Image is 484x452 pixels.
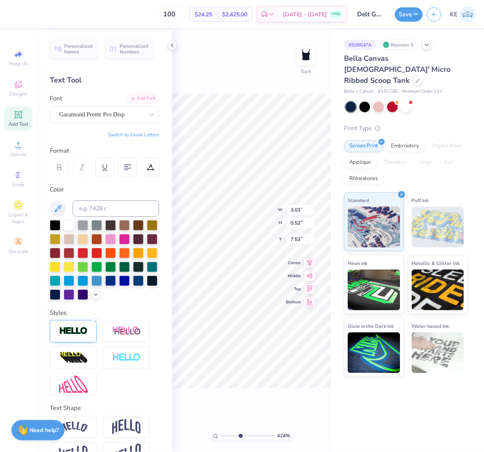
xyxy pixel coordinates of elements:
strong: Need help? [30,427,59,434]
span: Clipart & logos [4,212,33,225]
div: Revision 5 [381,40,418,50]
span: Water based Ink [412,322,449,330]
div: # 508647A [344,40,377,50]
div: Digital Print [427,140,467,152]
span: Designs [9,91,27,97]
span: Personalized Numbers [120,43,149,55]
span: Bottom [286,299,301,305]
span: Bella + Canvas [344,88,374,95]
div: Text Tool [50,75,159,86]
div: Embroidery [386,140,425,152]
div: Print Type [344,124,468,133]
img: Kent Everic Delos Santos [460,7,476,22]
span: Bella Canvas [DEMOGRAPHIC_DATA]' Micro Ribbed Scoop Tank [344,53,451,85]
div: Add Font [127,94,159,103]
img: 3d Illusion [59,352,88,365]
img: Glow in the Dark Ink [348,332,400,373]
a: KE [450,7,476,22]
div: Transfers [379,156,412,169]
span: KE [450,10,458,19]
img: Puff Ink [412,207,464,247]
div: Rhinestones [344,173,384,185]
span: $24.25 [195,10,212,19]
div: Styles [50,308,159,318]
span: [DATE] - [DATE] [283,10,327,19]
span: Personalized Names [64,43,93,55]
span: FREE [332,11,340,17]
span: Standard [348,196,369,205]
img: Standard [348,207,400,247]
div: Back [301,68,311,75]
img: Back [298,47,314,64]
span: Neon Ink [348,259,368,267]
img: Metallic & Glitter Ink [412,269,464,310]
div: Applique [344,156,377,169]
input: e.g. 7428 c [73,200,159,217]
span: Upload [10,151,27,158]
button: Switch to Greek Letters [108,131,159,138]
span: Top [286,286,301,292]
img: Shadow [112,326,141,336]
button: Save [395,7,423,22]
div: Screen Print [344,140,384,152]
span: 424 % [278,432,291,440]
img: Stroke [59,327,88,336]
label: Font [50,94,62,103]
span: Minimum Order: 12 + [402,88,443,95]
div: Color [50,185,159,194]
span: Metallic & Glitter Ink [412,259,460,267]
span: Image AI [9,60,28,67]
span: Greek [12,181,25,188]
img: Arc [59,422,88,433]
img: Neon Ink [348,269,400,310]
div: Text Shape [50,404,159,413]
img: Negative Space [112,353,141,363]
span: Add Text [9,121,28,127]
img: Water based Ink [412,332,464,373]
span: $2,425.00 [222,10,247,19]
img: Free Distort [59,376,88,393]
div: Format [50,146,160,156]
span: Glow in the Dark Ink [348,322,394,330]
img: Arch [112,419,141,435]
span: Middle [286,273,301,279]
span: Puff Ink [412,196,429,205]
div: Vinyl [414,156,437,169]
input: Untitled Design [351,6,391,22]
span: Decorate [9,248,28,255]
span: # 1012BE [378,88,398,95]
div: Foil [440,156,459,169]
span: Center [286,260,301,266]
input: – – [153,7,185,22]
